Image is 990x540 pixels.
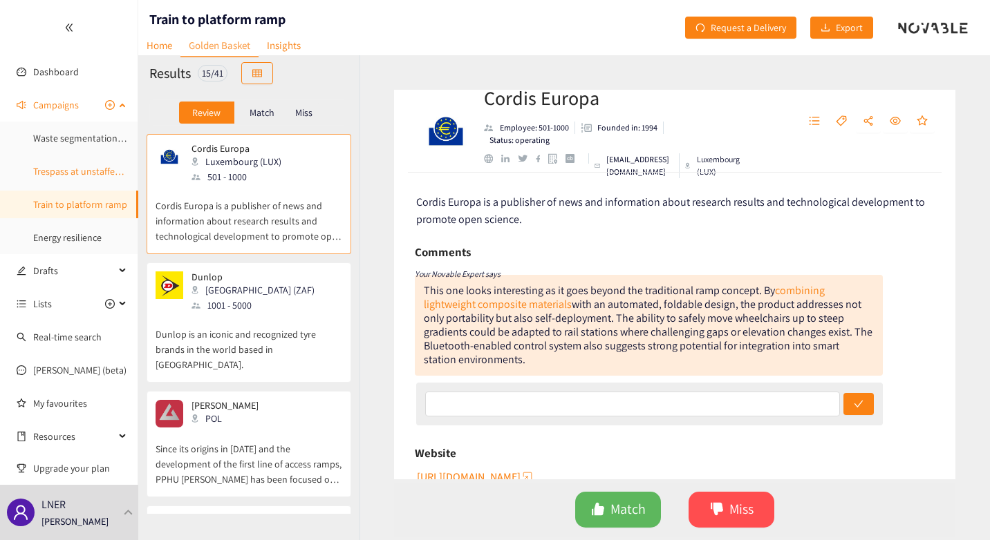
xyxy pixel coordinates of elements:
[33,165,156,177] a: Trespass at unstaffed stations
[809,115,820,128] span: unordered-list
[12,504,29,521] span: user
[156,184,342,244] p: Cordis Europa is a publisher of news and information about research results and technological dev...
[192,143,281,154] p: Cordis Europa
[33,132,167,144] a: Waste segmentation and sorting
[597,122,657,134] p: Founded in: 1994
[192,107,221,118] p: Review
[192,169,290,184] div: 501 - 1000
[418,104,474,159] img: Company Logo
[489,134,550,146] p: Status: operating
[33,91,79,119] span: Campaigns
[17,463,26,473] span: trophy
[252,68,262,79] span: table
[149,64,191,83] h2: Results
[33,198,127,211] a: Train to platform ramp
[695,23,705,34] span: redo
[548,153,566,164] a: google maps
[156,143,183,171] img: Snapshot of the company's website
[729,499,754,520] span: Miss
[536,155,549,162] a: facebook
[821,23,830,34] span: download
[843,393,874,415] button: check
[33,66,79,78] a: Dashboard
[500,122,569,134] p: Employee: 501-1000
[17,299,26,309] span: unordered-list
[610,499,646,520] span: Match
[41,514,109,529] p: [PERSON_NAME]
[917,115,928,128] span: star
[863,115,874,128] span: share-alt
[192,271,315,282] p: Dunlop
[685,153,742,178] div: Luxembourg (LUX)
[415,269,501,279] i: Your Novable Expert says
[33,364,127,376] a: [PERSON_NAME] (beta)
[17,266,26,276] span: edit
[156,271,183,299] img: Snapshot of the company's website
[836,20,863,35] span: Export
[105,100,115,110] span: plus-circle
[192,298,323,313] div: 1001 - 5000
[417,465,534,488] button: [URL][DOMAIN_NAME]
[259,35,309,56] a: Insights
[501,155,518,163] a: linkedin
[180,35,259,57] a: Golden Basket
[17,100,26,110] span: sound
[518,155,535,162] a: twitter
[33,231,102,244] a: Energy resilience
[192,282,323,298] div: [GEOGRAPHIC_DATA] (ZAF)
[921,474,990,540] iframe: Chat Widget
[575,492,661,528] button: likeMatch
[149,10,286,29] h1: Train to platform ramp
[910,110,935,133] button: star
[33,257,115,285] span: Drafts
[484,154,501,163] a: website
[856,110,881,133] button: share-alt
[198,65,227,81] div: 15 / 41
[241,62,273,84] button: table
[192,154,290,169] div: Luxembourg (LUX)
[802,110,827,133] button: unordered-list
[890,115,901,128] span: eye
[484,122,575,134] li: Employees
[41,496,66,513] p: LNER
[415,443,456,463] h6: Website
[854,399,863,410] span: check
[606,153,673,178] p: [EMAIL_ADDRESS][DOMAIN_NAME]
[64,23,74,32] span: double-left
[883,110,908,133] button: eye
[829,110,854,133] button: tag
[575,122,664,134] li: Founded in year
[810,17,873,39] button: downloadExport
[424,283,872,367] div: This one looks interesting as it goes beyond the traditional ramp concept. By with an automated, ...
[484,84,728,112] h2: Cordis Europa
[591,502,605,518] span: like
[33,423,115,450] span: Resources
[417,468,521,485] span: [URL][DOMAIN_NAME]
[156,313,342,372] p: Dunlop is an iconic and recognized tyre brands in the world based in [GEOGRAPHIC_DATA].
[566,154,583,163] a: crunchbase
[156,427,342,487] p: Since its origins in [DATE] and the development of the first line of access ramps, PPHU [PERSON_N...
[138,35,180,56] a: Home
[250,107,274,118] p: Match
[484,134,550,146] li: Status
[192,411,267,426] div: POL
[836,115,847,128] span: tag
[192,400,259,411] p: [PERSON_NAME]
[105,299,115,309] span: plus-circle
[711,20,786,35] span: Request a Delivery
[685,17,796,39] button: redoRequest a Delivery
[33,454,127,482] span: Upgrade your plan
[710,502,724,518] span: dislike
[295,107,312,118] p: Miss
[17,432,26,441] span: book
[33,290,52,318] span: Lists
[416,195,925,226] span: Cordis Europa is a publisher of news and information about research results and technological dev...
[156,400,183,427] img: Snapshot of the company's website
[33,331,102,343] a: Real-time search
[424,283,825,311] a: combining lightweight composite materials
[415,242,471,262] h6: Comments
[33,389,127,417] a: My favourites
[689,492,774,528] button: dislikeMiss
